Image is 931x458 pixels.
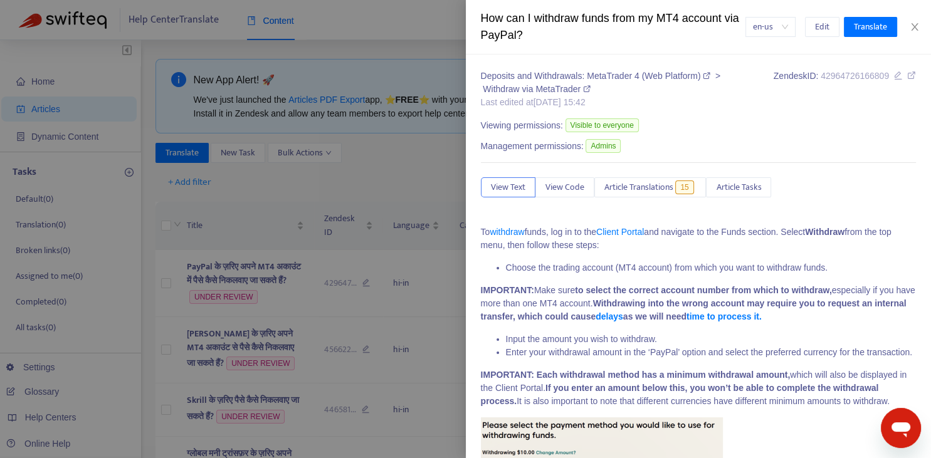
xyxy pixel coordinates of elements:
span: Translate [854,20,887,34]
strong: Withdraw [805,227,844,237]
div: Zendesk ID: [774,70,916,109]
strong: as we will need [623,311,686,321]
p: Make sure especially if you have more than one MT4 account. [481,284,917,323]
button: Article Translations15 [594,177,707,197]
span: en-us [753,18,788,36]
li: Choose the trading account (MT4 account) from which you want to withdraw funds. [506,261,917,274]
button: View Text [481,177,535,197]
a: Deposits and Withdrawals: MetaTrader 4 (Web Platform) [481,71,713,81]
button: View Code [535,177,594,197]
a: Client Portal [596,227,644,237]
a: Withdraw via MetaTrader [483,84,591,94]
span: Edit [815,20,829,34]
a: withdraw [490,227,524,237]
span: close [910,22,920,32]
span: Management permissions: [481,140,584,153]
div: Last edited at [DATE] 15:42 [481,96,760,109]
strong: IMPORTANT: [481,285,534,295]
div: How can I withdraw funds from my MT4 account via PayPal? [481,10,745,44]
iframe: Button to launch messaging window [881,408,921,448]
span: Article Tasks [716,180,761,194]
span: View Code [545,180,584,194]
span: 15 [675,180,693,194]
strong: IMPORTANT: Each withdrawal method has a minimum withdrawal amount, [481,370,791,380]
strong: Withdrawing into the wrong account may require you to request an internal transfer, which could c... [481,298,907,321]
button: Article Tasks [706,177,771,197]
a: time to process it. [686,311,762,321]
span: Admins [586,139,621,153]
button: Close [906,21,923,33]
span: 42964726166809 [821,71,889,81]
li: Input the amount you wish to withdraw. [506,333,917,346]
span: Article Translations [604,180,673,194]
button: Edit [805,17,839,37]
a: delays [596,311,623,321]
span: Visible to everyone [565,118,639,132]
p: which will also be displayed in the Client Portal. It is also important to note that different cu... [481,368,917,408]
li: Enter your withdrawal amount in the ‘PayPal’ option and select the preferred currency for the tra... [506,346,917,359]
strong: to select the correct account number from which to withdraw, [575,285,831,295]
div: > [481,70,760,96]
span: View Text [491,180,525,194]
button: Translate [844,17,897,37]
strong: If you enter an amount below this, you won’t be able to complete the withdrawal process. [481,383,879,406]
span: Viewing permissions: [481,119,563,132]
p: To funds, log in to the and navigate to the Funds section. Select from the top menu, then follow ... [481,226,917,252]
